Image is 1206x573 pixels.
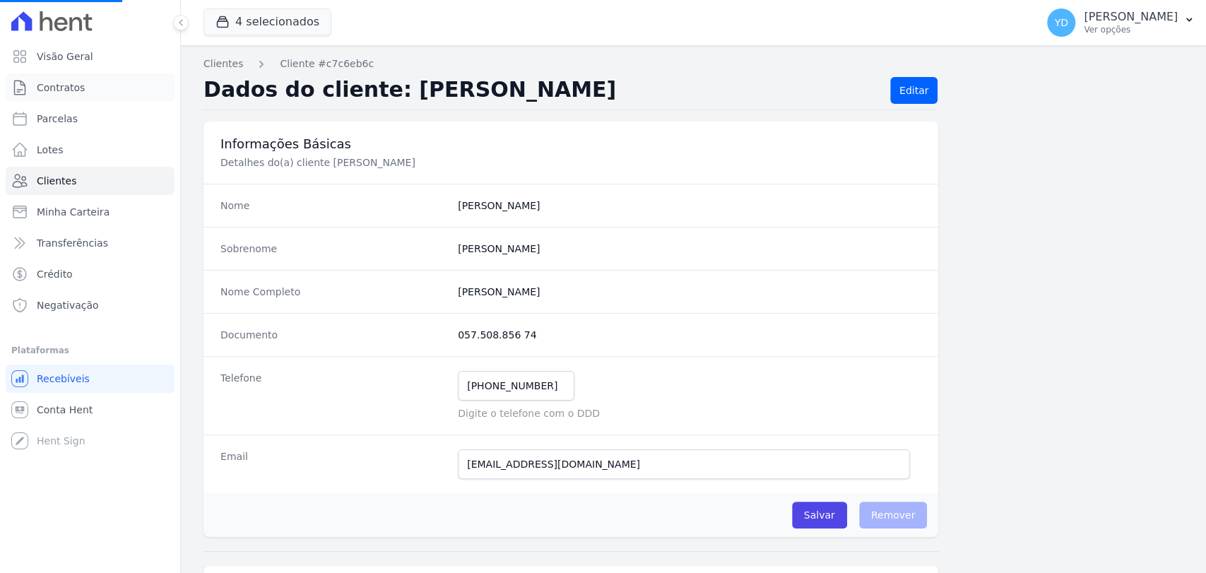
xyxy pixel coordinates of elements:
button: 4 selecionados [203,8,331,35]
p: Detalhes do(a) cliente [PERSON_NAME] [220,155,695,170]
button: YD [PERSON_NAME] Ver opções [1036,3,1206,42]
dt: Email [220,449,447,479]
div: Plataformas [11,342,169,359]
span: Conta Hent [37,403,93,417]
a: Crédito [6,260,175,288]
span: Crédito [37,267,73,281]
h3: Informações Básicas [220,136,921,153]
a: Clientes [6,167,175,195]
a: Negativação [6,291,175,319]
dd: [PERSON_NAME] [458,242,921,256]
a: Minha Carteira [6,198,175,226]
a: Transferências [6,229,175,257]
span: Remover [859,502,928,528]
a: Contratos [6,73,175,102]
a: Parcelas [6,105,175,133]
a: Recebíveis [6,365,175,393]
p: Ver opções [1084,24,1178,35]
dd: 057.508.856 74 [458,328,921,342]
p: [PERSON_NAME] [1084,10,1178,24]
span: Visão Geral [37,49,93,64]
p: Digite o telefone com o DDD [458,406,921,420]
span: YD [1054,18,1068,28]
nav: Breadcrumb [203,57,1183,71]
dt: Nome [220,199,447,213]
span: Negativação [37,298,99,312]
span: Parcelas [37,112,78,126]
span: Contratos [37,81,85,95]
dt: Sobrenome [220,242,447,256]
span: Minha Carteira [37,205,110,219]
span: Recebíveis [37,372,90,386]
span: Lotes [37,143,64,157]
h2: Dados do cliente: [PERSON_NAME] [203,77,879,104]
dt: Nome Completo [220,285,447,299]
a: Cliente #c7c6eb6c [280,57,374,71]
dt: Telefone [220,371,447,420]
dd: [PERSON_NAME] [458,199,921,213]
a: Visão Geral [6,42,175,71]
a: Lotes [6,136,175,164]
dd: [PERSON_NAME] [458,285,921,299]
a: Clientes [203,57,243,71]
a: Conta Hent [6,396,175,424]
input: Salvar [792,502,847,528]
dt: Documento [220,328,447,342]
span: Transferências [37,236,108,250]
span: Clientes [37,174,76,188]
a: Editar [890,77,938,104]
